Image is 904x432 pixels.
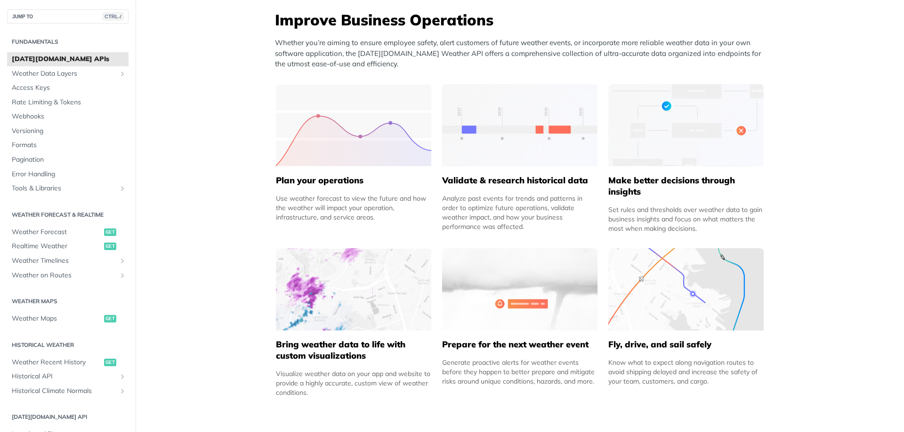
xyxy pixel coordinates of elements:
h5: Validate & research historical data [442,175,597,186]
div: Generate proactive alerts for weather events before they happen to better prepare and mitigate ri... [442,358,597,386]
a: Weather TimelinesShow subpages for Weather Timelines [7,254,129,268]
img: a22d113-group-496-32x.svg [608,84,764,166]
span: Rate Limiting & Tokens [12,98,126,107]
img: 4463876-group-4982x.svg [276,248,431,330]
a: Access Keys [7,81,129,95]
span: Error Handling [12,170,126,179]
span: Weather Timelines [12,256,116,266]
span: Historical API [12,372,116,381]
button: JUMP TOCTRL-/ [7,9,129,24]
h2: Historical Weather [7,341,129,349]
span: Realtime Weather [12,242,102,251]
a: Historical Climate NormalsShow subpages for Historical Climate Normals [7,384,129,398]
h2: [DATE][DOMAIN_NAME] API [7,413,129,421]
a: Tools & LibrariesShow subpages for Tools & Libraries [7,181,129,196]
span: get [104,315,116,322]
h5: Fly, drive, and sail safely [608,339,764,350]
button: Show subpages for Weather Timelines [119,257,126,265]
span: Pagination [12,155,126,165]
button: Show subpages for Weather on Routes [119,272,126,279]
a: Formats [7,138,129,152]
h5: Prepare for the next weather event [442,339,597,350]
img: 39565e8-group-4962x.svg [276,84,431,166]
span: Historical Climate Normals [12,386,116,396]
span: get [104,228,116,236]
button: Show subpages for Historical Climate Normals [119,387,126,395]
div: Set rules and thresholds over weather data to gain business insights and focus on what matters th... [608,205,764,233]
h3: Improve Business Operations [275,9,769,30]
div: Visualize weather data on your app and website to provide a highly accurate, custom view of weath... [276,369,431,397]
span: Weather on Routes [12,271,116,280]
button: Show subpages for Tools & Libraries [119,185,126,192]
span: Weather Data Layers [12,69,116,79]
span: CTRL-/ [103,13,123,20]
div: Analyze past events for trends and patterns in order to optimize future operations, validate weat... [442,194,597,231]
a: Versioning [7,124,129,138]
span: Weather Recent History [12,358,102,367]
a: Weather on RoutesShow subpages for Weather on Routes [7,268,129,283]
span: [DATE][DOMAIN_NAME] APIs [12,55,126,64]
span: Webhooks [12,112,126,121]
a: Historical APIShow subpages for Historical API [7,369,129,384]
span: Weather Forecast [12,228,102,237]
span: Weather Maps [12,314,102,323]
span: Access Keys [12,83,126,93]
h5: Make better decisions through insights [608,175,764,197]
span: Versioning [12,126,126,136]
p: Whether you’re aiming to ensure employee safety, alert customers of future weather events, or inc... [275,38,769,70]
a: Weather Recent Historyget [7,355,129,369]
div: Know what to expect along navigation routes to avoid shipping delayed and increase the safety of ... [608,358,764,386]
h5: Plan your operations [276,175,431,186]
img: 994b3d6-mask-group-32x.svg [608,248,764,330]
div: Use weather forecast to view the future and how the weather will impact your operation, infrastru... [276,194,431,222]
h2: Weather Maps [7,297,129,306]
img: 2c0a313-group-496-12x.svg [442,248,597,330]
span: get [104,359,116,366]
a: [DATE][DOMAIN_NAME] APIs [7,52,129,66]
a: Pagination [7,153,129,167]
a: Weather Data LayersShow subpages for Weather Data Layers [7,67,129,81]
a: Weather Mapsget [7,312,129,326]
a: Rate Limiting & Tokens [7,95,129,110]
a: Error Handling [7,167,129,181]
a: Weather Forecastget [7,225,129,239]
img: 13d7ca0-group-496-2.svg [442,84,597,166]
h5: Bring weather data to life with custom visualizations [276,339,431,361]
h2: Weather Forecast & realtime [7,211,129,219]
a: Realtime Weatherget [7,239,129,253]
a: Webhooks [7,110,129,124]
h2: Fundamentals [7,38,129,46]
button: Show subpages for Weather Data Layers [119,70,126,78]
span: Tools & Libraries [12,184,116,193]
span: Formats [12,141,126,150]
span: get [104,243,116,250]
button: Show subpages for Historical API [119,373,126,380]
